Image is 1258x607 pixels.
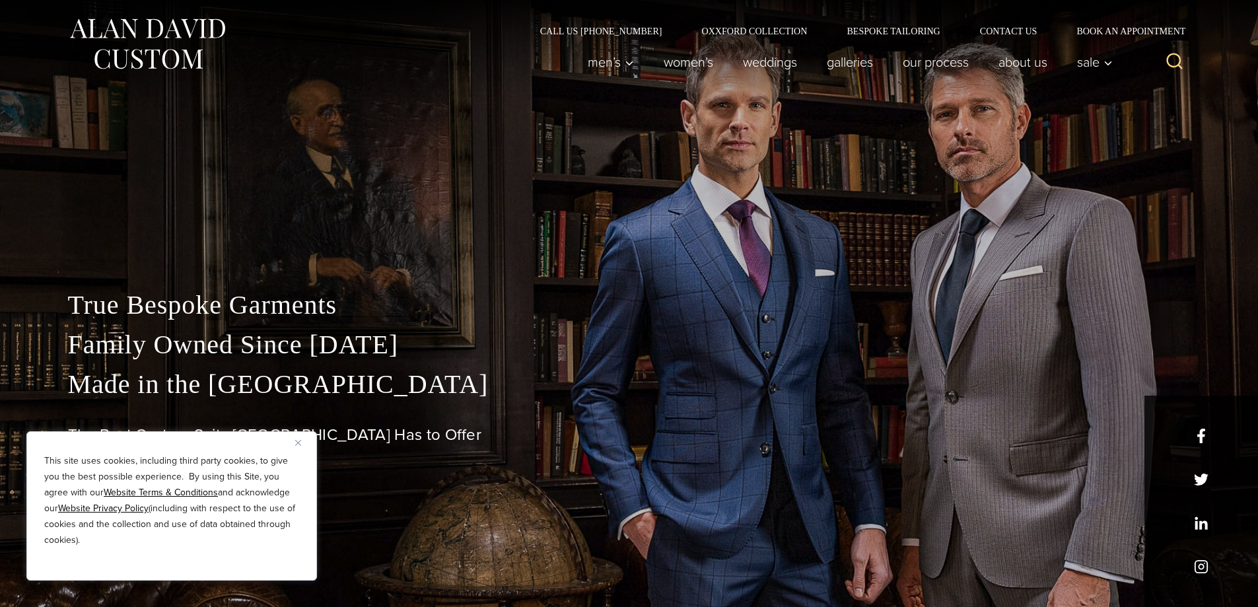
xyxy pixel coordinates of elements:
img: Alan David Custom [68,15,227,73]
a: Women’s [648,49,728,75]
img: Close [295,440,301,446]
nav: Secondary Navigation [520,26,1191,36]
a: Our Process [888,49,983,75]
a: Website Terms & Conditions [104,485,218,499]
span: Sale [1077,55,1113,69]
a: Website Privacy Policy [58,501,149,515]
p: This site uses cookies, including third party cookies, to give you the best possible experience. ... [44,453,299,548]
a: Book an Appointment [1057,26,1190,36]
a: About Us [983,49,1062,75]
a: Bespoke Tailoring [827,26,960,36]
a: weddings [728,49,812,75]
button: Close [295,435,311,450]
a: Oxxford Collection [681,26,827,36]
nav: Primary Navigation [573,49,1119,75]
a: Contact Us [960,26,1057,36]
h1: The Best Custom Suits [GEOGRAPHIC_DATA] Has to Offer [68,425,1191,445]
a: Galleries [812,49,888,75]
span: Men’s [588,55,634,69]
p: True Bespoke Garments Family Owned Since [DATE] Made in the [GEOGRAPHIC_DATA] [68,285,1191,404]
button: View Search Form [1159,46,1191,78]
a: Call Us [PHONE_NUMBER] [520,26,682,36]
